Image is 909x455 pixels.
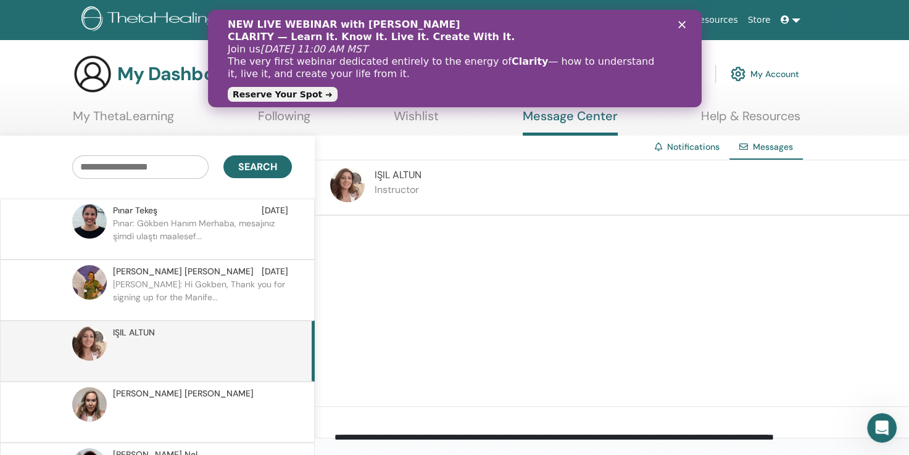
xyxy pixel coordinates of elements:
[523,109,618,136] a: Message Center
[72,326,107,361] img: default.jpg
[689,9,743,31] a: Resources
[73,109,174,133] a: My ThetaLearning
[375,168,421,181] span: IŞIL ALTUN
[113,204,157,217] span: Pınar Tekeş
[731,60,799,88] a: My Account
[701,109,800,133] a: Help & Resources
[113,326,155,339] span: IŞIL ALTUN
[753,141,793,152] span: Messages
[375,182,421,197] p: Instructor
[72,265,107,300] img: default.jpg
[113,265,254,278] span: [PERSON_NAME] [PERSON_NAME]
[743,9,776,31] a: Store
[72,204,107,239] img: default.jpg
[113,217,292,254] p: Pınar: Gökben Hanım Merhaba, mesajınız şimdi ulaştı maalesef...
[731,64,745,84] img: cog.svg
[113,278,292,315] p: [PERSON_NAME]: Hi Gokben, Thank you for signing up for the Manife...
[394,109,439,133] a: Wishlist
[208,10,702,107] iframe: Intercom live chat banner
[470,11,483,18] div: Close
[262,204,288,217] span: [DATE]
[667,141,720,152] a: Notifications
[612,9,689,31] a: Success Stories
[81,6,229,34] img: logo.png
[330,168,365,202] img: default.jpg
[223,155,292,178] button: Search
[72,387,107,422] img: default.jpg
[73,54,112,94] img: generic-user-icon.jpg
[258,109,310,133] a: Following
[304,46,340,57] b: Clarity
[117,63,243,85] h3: My Dashboard
[549,9,611,31] a: Certification
[113,387,254,400] span: [PERSON_NAME] [PERSON_NAME]
[867,413,897,443] iframe: Intercom live chat
[20,77,130,92] a: Reserve Your Spot ➜
[238,160,277,173] span: Search
[262,265,288,278] span: [DATE]
[416,9,451,31] a: About
[452,9,549,31] a: Courses & Seminars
